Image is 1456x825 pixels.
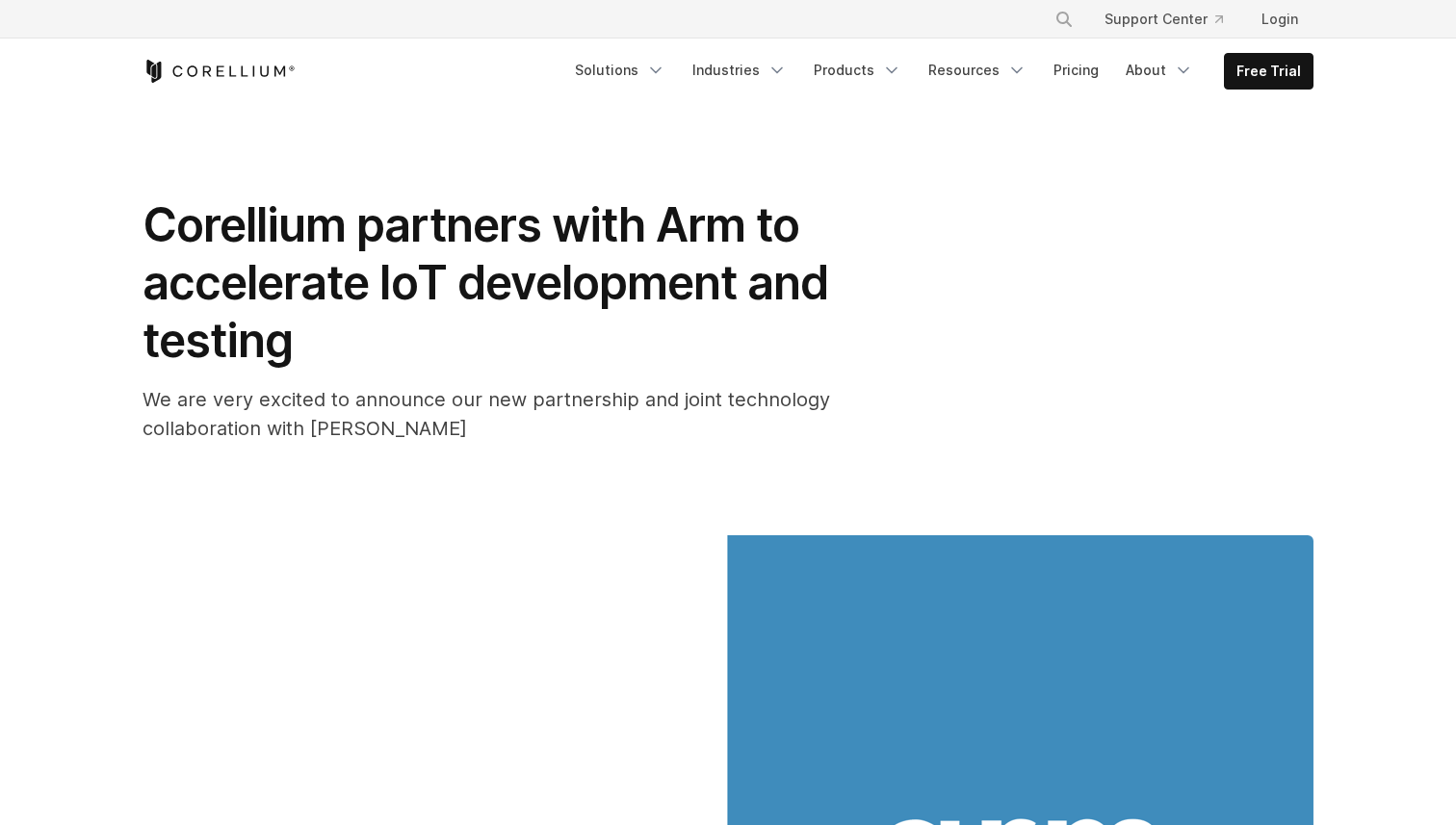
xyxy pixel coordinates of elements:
[1225,54,1313,89] a: Free Trial
[563,53,1313,90] div: Navigation Menu
[1246,2,1313,37] a: Login
[1089,2,1238,37] a: Support Center
[1031,2,1313,37] div: Navigation Menu
[143,196,828,369] span: Corellium partners with Arm to accelerate IoT development and testing
[917,53,1038,88] a: Resources
[143,60,296,83] a: Corellium Home
[1114,53,1205,88] a: About
[143,388,830,440] span: We are very excited to announce our new partnership and joint technology collaboration with [PERS...
[681,53,798,88] a: Industries
[1047,2,1081,37] button: Search
[1042,53,1110,88] a: Pricing
[563,53,677,88] a: Solutions
[802,53,913,88] a: Products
